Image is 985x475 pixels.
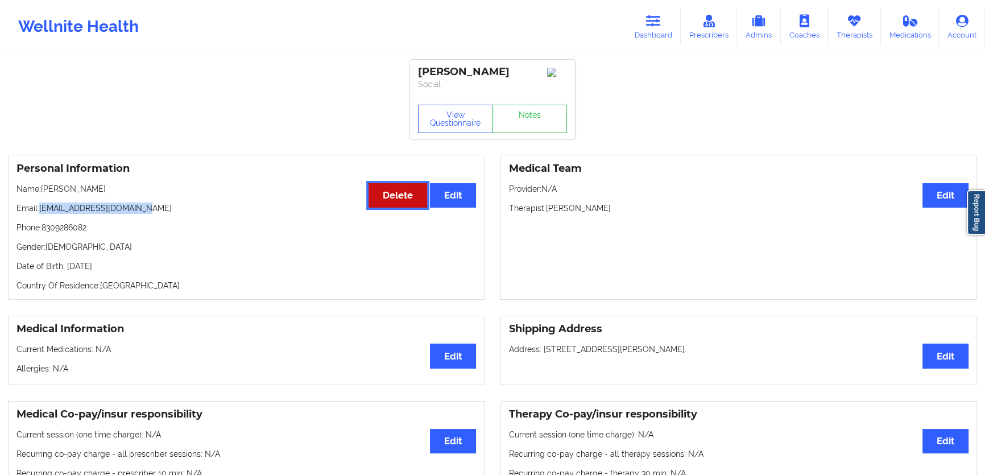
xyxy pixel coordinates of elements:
h3: Personal Information [16,162,476,175]
h3: Medical Information [16,323,476,336]
button: Edit [430,344,476,368]
h3: Shipping Address [509,323,969,336]
p: Current session (one time charge): N/A [16,429,476,440]
button: View Questionnaire [418,105,493,133]
p: Social [418,79,567,90]
div: [PERSON_NAME] [418,65,567,79]
button: Edit [922,429,969,453]
button: Edit [430,429,476,453]
a: Coaches [781,8,828,46]
p: Phone: 8309286082 [16,222,476,233]
p: Current Medications: N/A [16,344,476,355]
h3: Therapy Co-pay/insur responsibility [509,408,969,421]
p: Allergies: N/A [16,363,476,374]
a: Prescribers [681,8,737,46]
p: Current session (one time charge): N/A [509,429,969,440]
h3: Medical Co-pay/insur responsibility [16,408,476,421]
button: Edit [430,183,476,208]
a: Notes [492,105,568,133]
p: Therapist: [PERSON_NAME] [509,203,969,214]
button: Edit [922,344,969,368]
p: Provider: N/A [509,183,969,195]
button: Delete [369,183,427,208]
a: Admins [736,8,781,46]
p: Address: [STREET_ADDRESS][PERSON_NAME]. [509,344,969,355]
img: Image%2Fplaceholer-image.png [547,68,567,77]
p: Recurring co-pay charge - all prescriber sessions : N/A [16,448,476,460]
a: Account [939,8,985,46]
p: Recurring co-pay charge - all therapy sessions : N/A [509,448,969,460]
button: Edit [922,183,969,208]
p: Gender: [DEMOGRAPHIC_DATA] [16,241,476,253]
p: Email: [EMAIL_ADDRESS][DOMAIN_NAME] [16,203,476,214]
p: Date of Birth: [DATE] [16,261,476,272]
a: Therapists [828,8,881,46]
h3: Medical Team [509,162,969,175]
p: Country Of Residence: [GEOGRAPHIC_DATA] [16,280,476,291]
a: Medications [881,8,940,46]
p: Name: [PERSON_NAME] [16,183,476,195]
a: Report Bug [967,190,985,235]
a: Dashboard [626,8,681,46]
